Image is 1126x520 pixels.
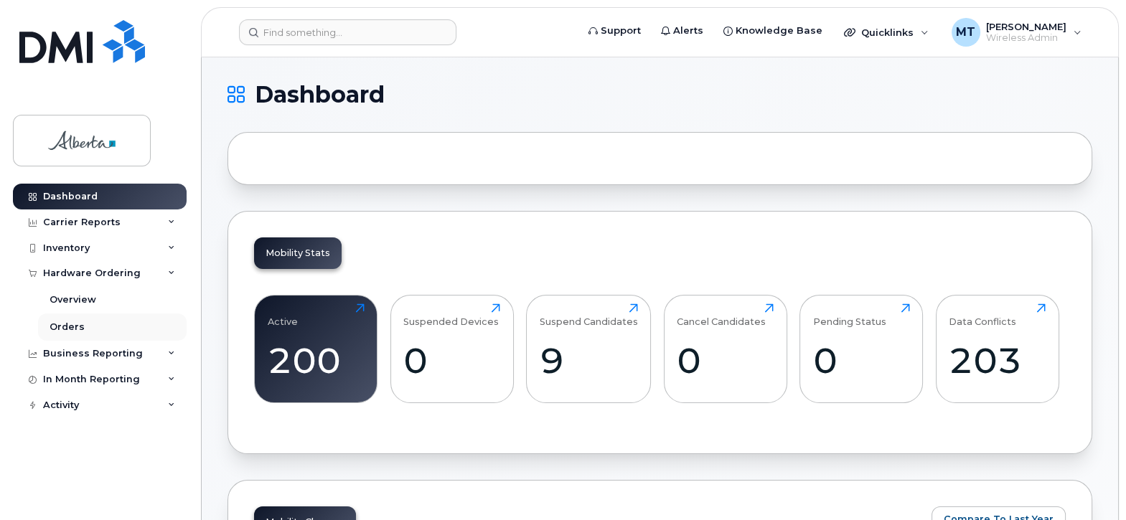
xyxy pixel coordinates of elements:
div: Pending Status [813,303,886,327]
div: Data Conflicts [949,303,1016,327]
a: Cancel Candidates0 [677,303,774,395]
div: Active [268,303,298,327]
a: Pending Status0 [813,303,910,395]
a: Suspended Devices0 [403,303,500,395]
div: 0 [403,339,500,382]
div: 203 [949,339,1046,382]
a: Data Conflicts203 [949,303,1046,395]
div: 0 [677,339,774,382]
a: Active200 [268,303,365,395]
div: 0 [813,339,910,382]
div: Cancel Candidates [677,303,766,327]
div: Suspend Candidates [540,303,638,327]
div: 200 [268,339,365,382]
div: 9 [540,339,638,382]
div: Suspended Devices [403,303,499,327]
a: Suspend Candidates9 [540,303,638,395]
span: Dashboard [255,84,385,105]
